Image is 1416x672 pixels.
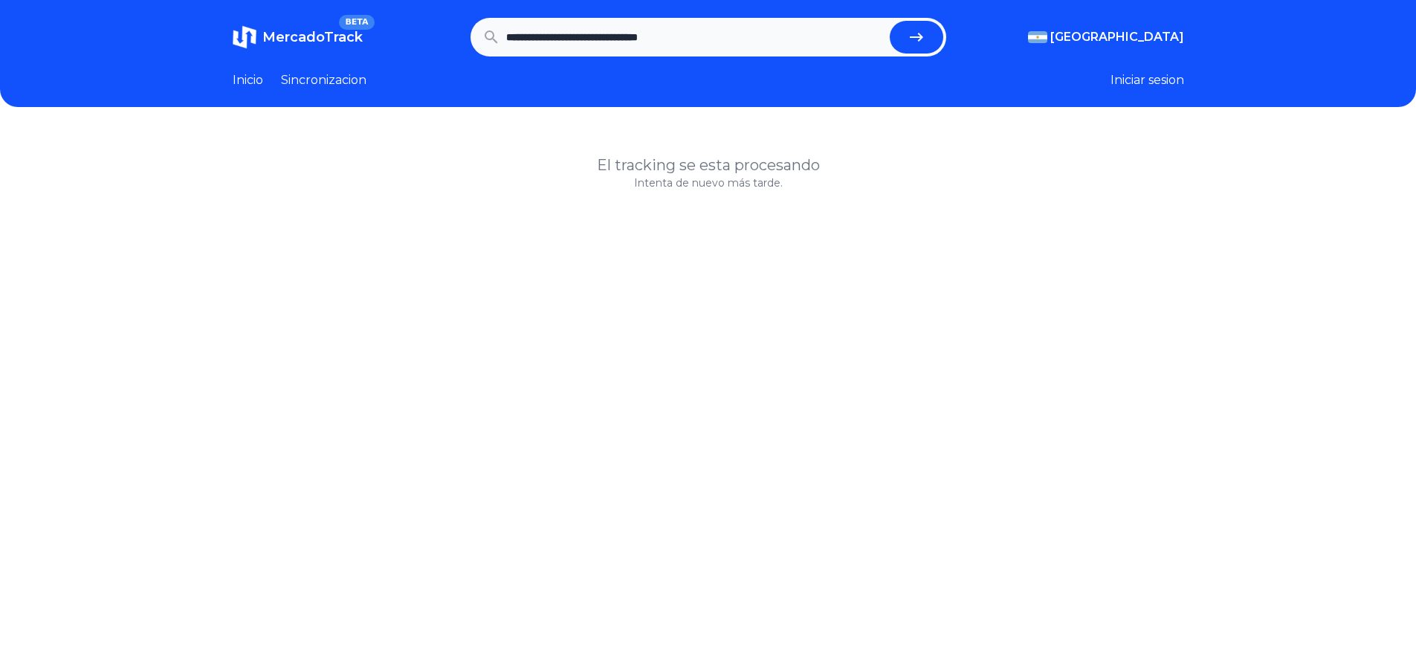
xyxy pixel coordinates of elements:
span: MercadoTrack [262,29,363,45]
a: Sincronizacion [281,71,366,89]
button: [GEOGRAPHIC_DATA] [1028,28,1184,46]
h1: El tracking se esta procesando [233,155,1184,175]
span: [GEOGRAPHIC_DATA] [1050,28,1184,46]
img: Argentina [1028,31,1047,43]
a: MercadoTrackBETA [233,25,363,49]
button: Iniciar sesion [1111,71,1184,89]
a: Inicio [233,71,263,89]
span: BETA [339,15,374,30]
p: Intenta de nuevo más tarde. [233,175,1184,190]
img: MercadoTrack [233,25,256,49]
